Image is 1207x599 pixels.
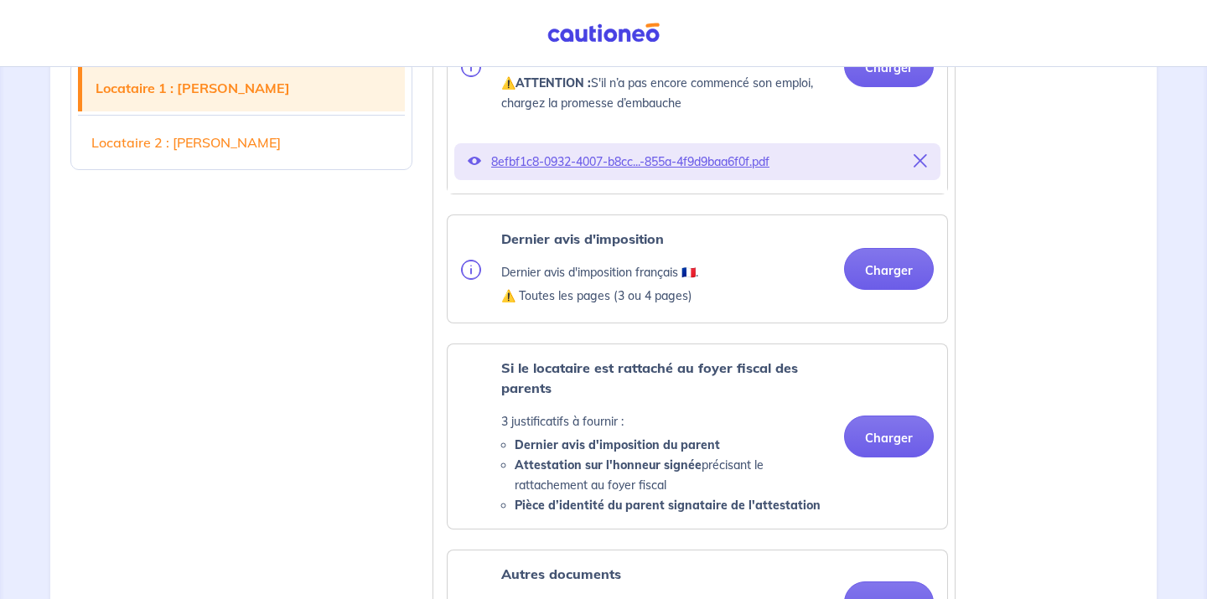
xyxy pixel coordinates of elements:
a: Locataire 1 : [PERSON_NAME] [82,65,405,111]
div: categoryName: parental-tax-assessment, userCategory: lessor [447,343,948,529]
button: Charger [844,416,934,457]
a: Locataire 2 : [PERSON_NAME] [78,119,405,166]
button: Voir [468,150,481,173]
strong: Pièce d’identité du parent signataire de l'attestation [515,498,821,513]
strong: Si le locataire est rattaché au foyer fiscal des parents [501,359,798,396]
img: Cautioneo [541,23,666,44]
strong: Attestation sur l'honneur signée [515,457,702,472]
p: ⚠️ Toutes les pages (3 ou 4 pages) [501,286,698,306]
p: 3 justificatifs à fournir : [501,411,831,431]
div: categoryName: employment-contract, userCategory: lessor [447,2,948,194]
button: Supprimer [914,150,927,173]
strong: Dernier avis d'imposition [501,230,664,247]
p: Dernier avis d'imposition français 🇫🇷. [501,262,698,282]
li: précisant le rattachement au foyer fiscal [515,455,831,495]
img: info.svg [461,260,481,280]
strong: Autres documents [501,565,621,582]
div: categoryName: tax-assessment, userCategory: lessor [447,214,948,323]
strong: Dernier avis d'imposition du parent [515,437,720,452]
strong: ATTENTION : [515,75,591,90]
button: Charger [844,248,934,290]
p: 8efbf1c8-0932-4007-b8cc...-855a-4f9d9baa6f0f.pdf [491,150,904,173]
p: ⚠️ S'il n’a pas encore commencé son emploi, chargez la promesse d’embauche [501,73,831,113]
